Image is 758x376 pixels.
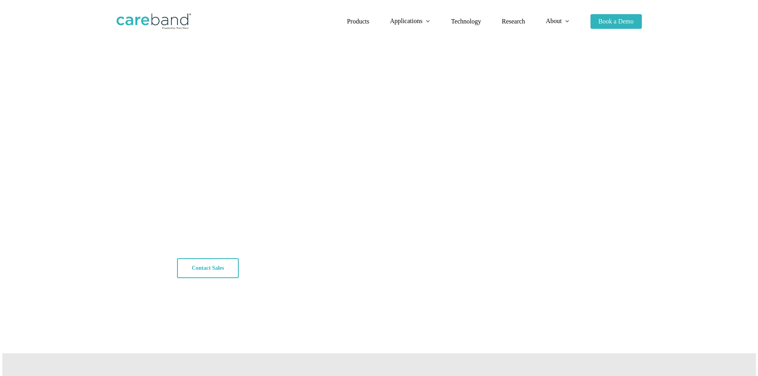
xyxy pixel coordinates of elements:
[451,18,481,25] a: Technology
[502,18,525,25] a: Research
[546,18,570,25] a: About
[598,18,634,25] span: Book a Demo
[590,18,642,25] a: Book a Demo
[390,18,431,25] a: Applications
[347,18,369,25] a: Products
[390,18,423,24] span: Applications
[192,264,224,272] span: Contact Sales
[117,14,191,29] img: CareBand
[546,18,562,24] span: About
[177,258,239,278] a: Contact Sales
